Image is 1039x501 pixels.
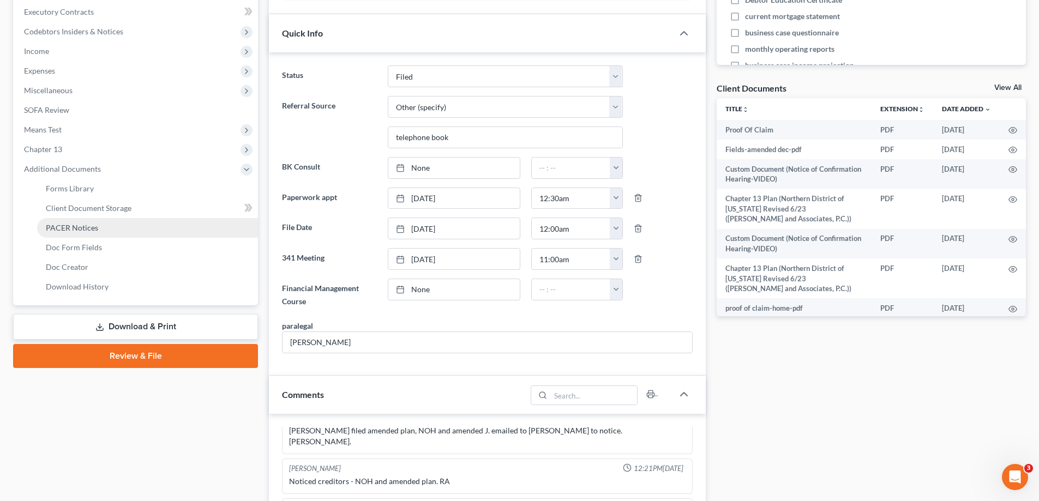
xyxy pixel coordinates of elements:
a: Titleunfold_more [725,105,749,113]
i: unfold_more [918,106,924,113]
a: Date Added expand_more [942,105,991,113]
input: Search... [551,386,638,405]
span: Executory Contracts [24,7,94,16]
a: None [388,279,520,300]
a: [DATE] [388,188,520,209]
a: Download History [37,277,258,297]
input: -- : -- [532,249,610,269]
td: [DATE] [933,189,1000,229]
td: Fields-amended dec-pdf [717,140,872,159]
div: [PERSON_NAME] [289,463,341,474]
div: Client Documents [717,82,786,94]
a: [DATE] [388,218,520,239]
span: 12:21PM[DATE] [634,463,683,474]
label: Status [277,65,382,87]
input: Other Referral Source [388,127,622,148]
td: PDF [872,229,933,259]
span: Chapter 13 [24,144,62,154]
label: Financial Management Course [277,279,382,311]
span: monthly operating reports [745,44,834,55]
span: Income [24,46,49,56]
span: SOFA Review [24,105,69,114]
a: [DATE] [388,249,520,269]
input: -- [283,332,692,353]
a: None [388,158,520,178]
a: Forms Library [37,179,258,198]
td: Custom Document (Notice of Confirmation Hearing-VIDEO) [717,229,872,259]
i: expand_more [984,106,991,113]
a: Client Document Storage [37,198,258,218]
span: current mortgage statement [745,11,840,22]
a: Review & File [13,344,258,368]
span: Codebtors Insiders & Notices [24,27,123,36]
a: PACER Notices [37,218,258,238]
a: Extensionunfold_more [880,105,924,113]
a: Download & Print [13,314,258,340]
span: Forms Library [46,184,94,193]
iframe: Intercom live chat [1002,464,1028,490]
td: Chapter 13 Plan (Northern District of [US_STATE] Revised 6/23 ([PERSON_NAME] and Associates, P.C.)) [717,258,872,298]
td: PDF [872,258,933,298]
label: BK Consult [277,157,382,179]
td: PDF [872,120,933,140]
input: -- : -- [532,279,610,300]
span: business case income projection [745,60,854,71]
a: Doc Creator [37,257,258,277]
td: [DATE] [933,298,1000,318]
label: Referral Source [277,96,382,148]
label: 341 Meeting [277,248,382,270]
span: Quick Info [282,28,323,38]
div: paralegal [282,320,313,331]
i: unfold_more [742,106,749,113]
td: PDF [872,298,933,318]
div: [PERSON_NAME] filed amended plan, NOH and amended J. emailed to [PERSON_NAME] to notice. [PERSON_... [289,425,686,447]
a: Executory Contracts [15,2,258,22]
div: Noticed creditors - NOH and amended plan. RA [289,476,686,487]
span: Miscellaneous [24,86,73,95]
span: PACER Notices [46,223,98,232]
span: business case questionnaire [745,27,839,38]
td: Proof Of Claim [717,120,872,140]
span: Download History [46,282,109,291]
span: Additional Documents [24,164,101,173]
span: Expenses [24,66,55,75]
a: SOFA Review [15,100,258,120]
label: File Date [277,218,382,239]
input: -- : -- [532,188,610,209]
td: [DATE] [933,229,1000,259]
td: Custom Document (Notice of Confirmation Hearing-VIDEO) [717,159,872,189]
input: -- : -- [532,158,610,178]
td: [DATE] [933,258,1000,298]
td: PDF [872,189,933,229]
span: Doc Creator [46,262,88,271]
td: proof of claim-home-pdf [717,298,872,318]
span: Means Test [24,125,62,134]
label: Paperwork appt [277,188,382,209]
a: Doc Form Fields [37,238,258,257]
td: [DATE] [933,120,1000,140]
td: PDF [872,140,933,159]
td: [DATE] [933,140,1000,159]
span: Doc Form Fields [46,243,102,252]
td: [DATE] [933,159,1000,189]
span: 3 [1024,464,1033,473]
span: Client Document Storage [46,203,131,213]
a: View All [994,84,1022,92]
td: Chapter 13 Plan (Northern District of [US_STATE] Revised 6/23 ([PERSON_NAME] and Associates, P.C.)) [717,189,872,229]
span: Comments [282,389,324,400]
input: -- : -- [532,218,610,239]
td: PDF [872,159,933,189]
